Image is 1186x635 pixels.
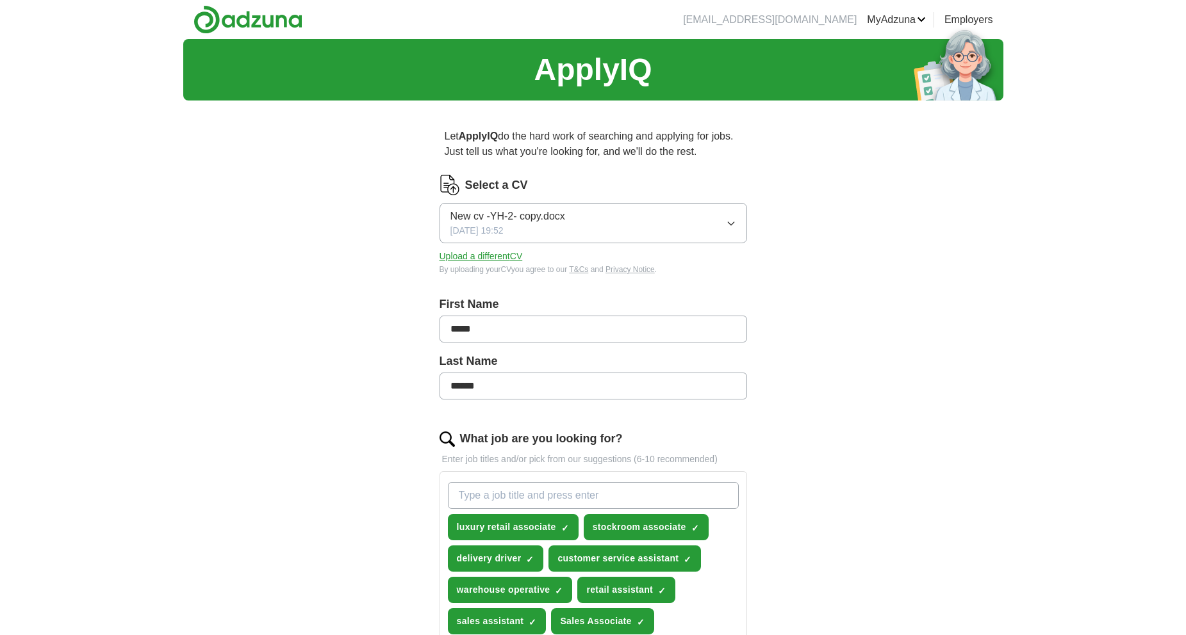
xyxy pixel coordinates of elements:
a: MyAdzuna [867,12,926,28]
h1: ApplyIQ [534,47,652,93]
button: New cv -YH-2- copy.docx[DATE] 19:52 [440,203,747,243]
a: Privacy Notice [605,265,655,274]
span: ✓ [555,586,563,596]
span: ✓ [637,617,645,627]
span: delivery driver [457,552,522,565]
p: Let do the hard work of searching and applying for jobs. Just tell us what you're looking for, an... [440,124,747,165]
p: Enter job titles and/or pick from our suggestions (6-10 recommended) [440,453,747,466]
button: Sales Associate✓ [551,608,654,634]
span: luxury retail associate [457,520,556,534]
label: Select a CV [465,177,528,194]
span: ✓ [561,523,569,533]
strong: ApplyIQ [459,131,498,141]
div: By uploading your CV you agree to our and . [440,264,747,275]
a: Employers [944,12,993,28]
img: Adzuna logo [194,5,302,34]
li: [EMAIL_ADDRESS][DOMAIN_NAME] [683,12,857,28]
button: luxury retail associate✓ [448,514,579,540]
span: ✓ [684,554,691,565]
button: Upload a differentCV [440,250,523,263]
span: sales assistant [457,615,524,628]
span: ✓ [529,617,536,627]
span: New cv -YH-2- copy.docx [450,209,565,224]
button: stockroom associate✓ [584,514,709,540]
span: [DATE] 19:52 [450,224,504,237]
img: search.png [440,431,455,447]
span: warehouse operative [457,583,550,597]
span: customer service assistant [557,552,679,565]
button: retail assistant✓ [577,577,675,603]
input: Type a job title and press enter [448,482,739,509]
label: What job are you looking for? [460,430,623,447]
span: retail assistant [586,583,653,597]
span: ✓ [658,586,666,596]
button: customer service assistant✓ [548,545,701,572]
button: delivery driver✓ [448,545,544,572]
label: Last Name [440,353,747,370]
span: ✓ [691,523,699,533]
label: First Name [440,296,747,313]
button: warehouse operative✓ [448,577,573,603]
span: Sales Associate [560,615,631,628]
a: T&Cs [569,265,588,274]
button: sales assistant✓ [448,608,547,634]
span: ✓ [526,554,534,565]
img: CV Icon [440,175,460,195]
span: stockroom associate [593,520,686,534]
